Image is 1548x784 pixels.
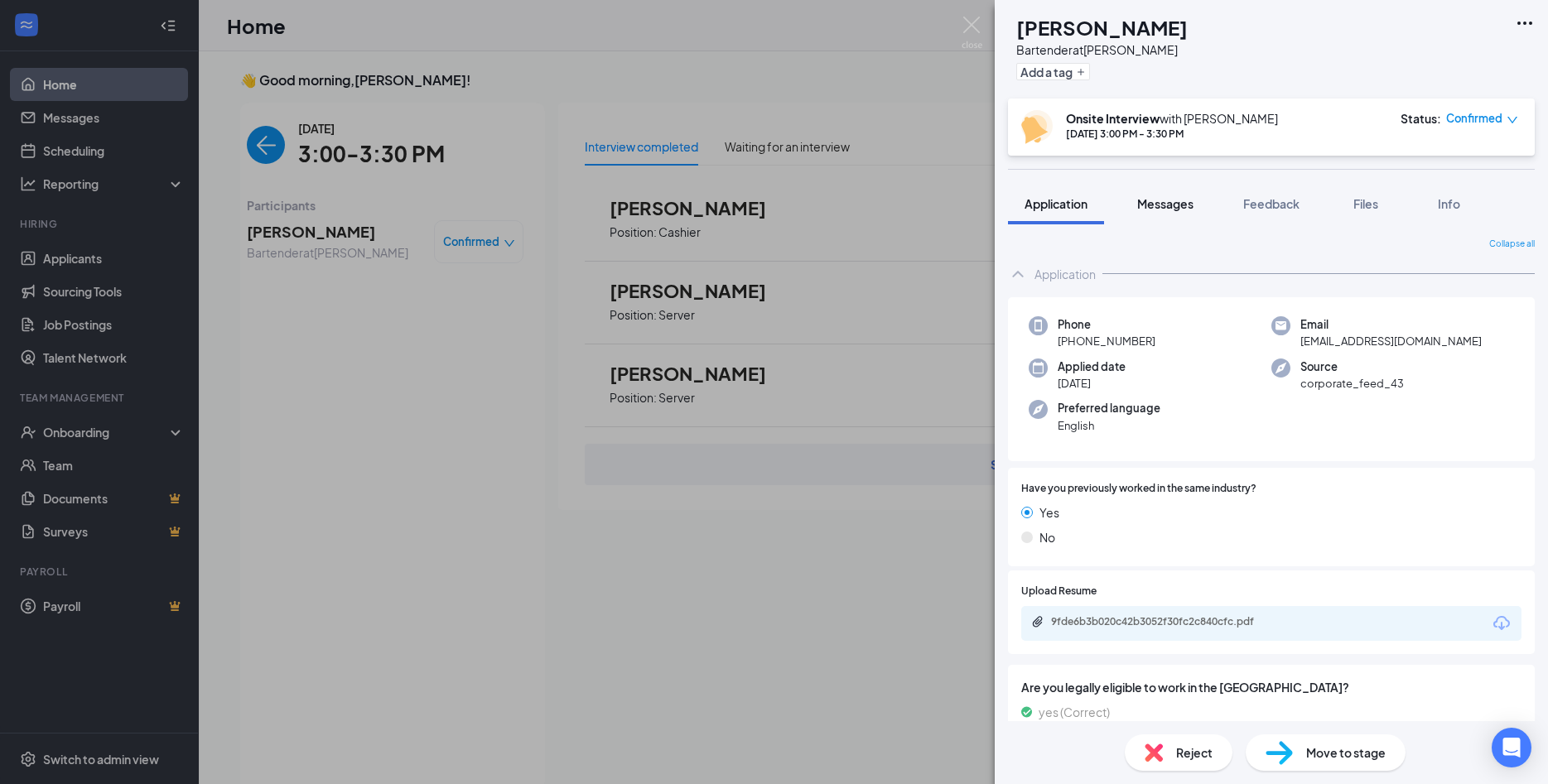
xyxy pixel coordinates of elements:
b: Onsite Interview [1066,111,1160,126]
div: with [PERSON_NAME] [1066,110,1278,127]
span: Files [1353,196,1378,211]
h1: [PERSON_NAME] [1016,13,1188,41]
button: PlusAdd a tag [1016,63,1090,80]
span: [PHONE_NUMBER] [1058,333,1155,349]
svg: ChevronUp [1008,264,1028,284]
span: [DATE] [1058,375,1126,392]
span: Have you previously worked in the same industry? [1021,481,1256,497]
span: Messages [1137,196,1194,211]
span: [EMAIL_ADDRESS][DOMAIN_NAME] [1300,333,1482,349]
span: yes (Correct) [1039,703,1110,721]
span: Yes [1039,503,1059,522]
span: down [1507,114,1518,126]
span: No [1039,528,1055,546]
div: Bartender at [PERSON_NAME] [1016,41,1188,58]
svg: Plus [1076,67,1086,77]
div: Application [1034,266,1096,282]
div: Status : [1401,110,1441,127]
span: Preferred language [1058,400,1160,416]
span: Upload Resume [1021,584,1097,599]
div: 9fde6b3b020c42b3052f30fc2c840cfc.pdf [1051,615,1283,628]
span: English [1058,417,1160,434]
span: corporate_feed_43 [1300,375,1404,392]
svg: Ellipses [1515,13,1535,33]
span: Move to stage [1306,743,1386,762]
span: Phone [1058,316,1155,333]
span: Confirmed [1446,110,1502,127]
span: Are you legally eligible to work in the [GEOGRAPHIC_DATA]? [1021,678,1521,696]
span: Source [1300,358,1404,375]
svg: Paperclip [1031,615,1044,628]
span: Info [1438,196,1460,211]
span: Reject [1176,743,1213,762]
div: [DATE] 3:00 PM - 3:30 PM [1066,127,1278,141]
svg: Download [1492,613,1512,633]
span: Feedback [1243,196,1300,211]
span: Applied date [1058,358,1126,375]
div: Open Intercom Messenger [1492,728,1531,767]
a: Paperclip9fde6b3b020c42b3052f30fc2c840cfc.pdf [1031,615,1300,631]
span: Application [1025,196,1087,211]
span: Collapse all [1489,238,1535,251]
span: Email [1300,316,1482,333]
